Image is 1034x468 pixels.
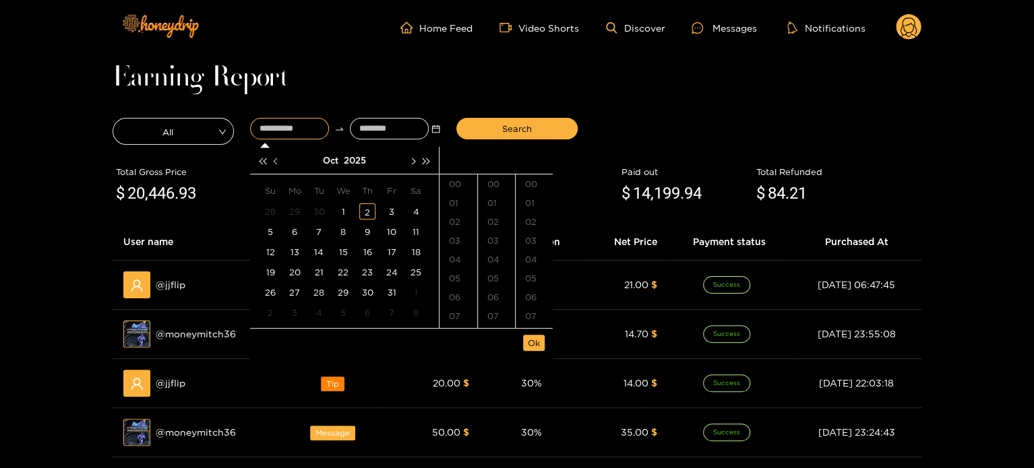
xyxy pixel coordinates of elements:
[335,203,351,220] div: 1
[175,184,196,203] span: .93
[499,22,579,34] a: Video Shorts
[404,302,428,323] td: 2025-11-08
[311,203,327,220] div: 30
[156,327,236,341] span: @ moneymitch36
[478,212,515,231] div: 02
[258,242,282,262] td: 2025-10-12
[606,22,665,34] a: Discover
[625,329,648,339] span: 14.70
[621,181,630,207] span: $
[307,242,331,262] td: 2025-10-14
[408,284,424,300] div: 1
[258,282,282,302] td: 2025-10-26
[282,222,307,242] td: 2025-10-06
[331,262,355,282] td: 2025-10-22
[404,180,428,201] th: Sa
[355,262,379,282] td: 2025-10-23
[516,193,553,212] div: 01
[439,193,477,212] div: 01
[258,180,282,201] th: Su
[156,425,236,440] span: @ moneymitch36
[439,250,477,269] div: 04
[433,378,460,388] span: 20.00
[478,288,515,306] div: 06
[311,264,327,280] div: 21
[651,378,657,388] span: $
[703,424,750,441] span: Success
[307,201,331,222] td: 2025-09-30
[307,222,331,242] td: 2025-10-07
[262,244,278,260] div: 12
[439,174,477,193] div: 00
[439,288,477,306] div: 06
[286,203,303,220] div: 29
[583,224,667,261] th: Net Price
[379,222,404,242] td: 2025-10-10
[651,329,657,339] span: $
[379,302,404,323] td: 2025-11-07
[463,378,469,388] span: $
[478,193,515,212] div: 01
[651,427,657,437] span: $
[379,180,404,201] th: Fr
[286,224,303,240] div: 6
[359,224,375,240] div: 9
[286,244,303,260] div: 13
[502,122,532,135] span: Search
[113,122,233,141] span: All
[258,262,282,282] td: 2025-10-19
[282,242,307,262] td: 2025-10-13
[819,378,894,388] span: [DATE] 22:03:18
[379,262,404,282] td: 2025-10-24
[335,264,351,280] div: 22
[116,165,278,178] div: Total Gross Price
[311,244,327,260] div: 14
[703,276,750,294] span: Success
[703,374,750,392] span: Success
[359,284,375,300] div: 30
[262,224,278,240] div: 5
[703,325,750,343] span: Success
[439,306,477,325] div: 07
[321,376,344,391] span: Tip
[359,304,375,321] div: 6
[344,147,366,174] button: 2025
[282,282,307,302] td: 2025-10-27
[432,427,460,437] span: 50.00
[384,224,400,240] div: 10
[408,244,424,260] div: 18
[516,269,553,288] div: 05
[258,302,282,323] td: 2025-11-02
[624,378,648,388] span: 14.00
[680,184,702,203] span: .94
[624,279,648,290] span: 21.00
[404,282,428,302] td: 2025-11-01
[335,224,351,240] div: 8
[818,279,895,290] span: [DATE] 06:47:45
[668,224,791,261] th: Payment status
[331,180,355,201] th: We
[258,222,282,242] td: 2025-10-05
[355,282,379,302] td: 2025-10-30
[286,264,303,280] div: 20
[113,69,921,88] h1: Earning Report
[335,304,351,321] div: 5
[334,124,344,134] span: to
[516,306,553,325] div: 07
[311,304,327,321] div: 4
[379,201,404,222] td: 2025-10-03
[262,264,278,280] div: 19
[384,284,400,300] div: 31
[331,282,355,302] td: 2025-10-29
[817,329,895,339] span: [DATE] 23:55:08
[282,201,307,222] td: 2025-09-29
[463,427,469,437] span: $
[404,222,428,242] td: 2025-10-11
[355,302,379,323] td: 2025-11-06
[408,264,424,280] div: 25
[334,124,344,134] span: swap-right
[818,427,894,437] span: [DATE] 23:24:43
[310,426,355,440] span: Message
[355,180,379,201] th: Th
[384,304,400,321] div: 7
